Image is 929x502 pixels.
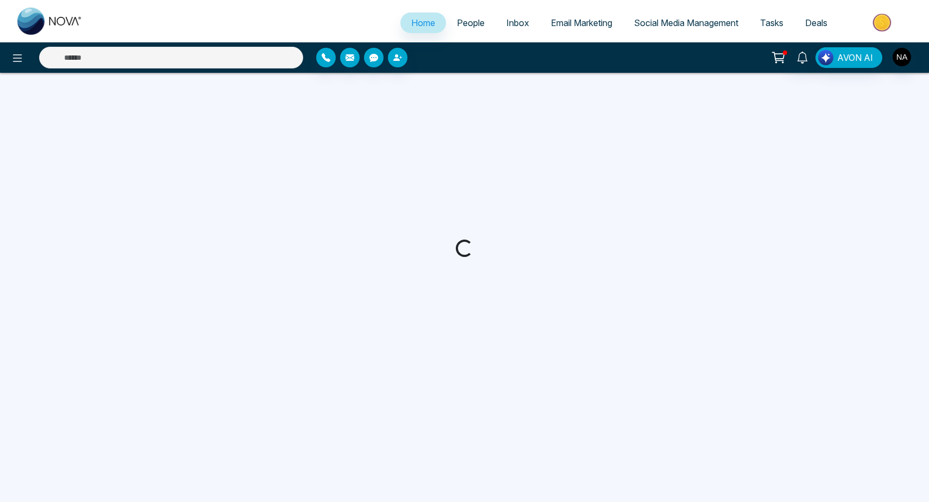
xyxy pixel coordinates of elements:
[495,12,540,33] a: Inbox
[623,12,749,33] a: Social Media Management
[17,8,83,35] img: Nova CRM Logo
[411,17,435,28] span: Home
[446,12,495,33] a: People
[400,12,446,33] a: Home
[551,17,612,28] span: Email Marketing
[634,17,738,28] span: Social Media Management
[815,47,882,68] button: AVON AI
[805,17,827,28] span: Deals
[749,12,794,33] a: Tasks
[760,17,783,28] span: Tasks
[506,17,529,28] span: Inbox
[844,10,922,35] img: Market-place.gif
[837,51,873,64] span: AVON AI
[893,48,911,66] img: User Avatar
[818,50,833,65] img: Lead Flow
[457,17,485,28] span: People
[540,12,623,33] a: Email Marketing
[794,12,838,33] a: Deals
